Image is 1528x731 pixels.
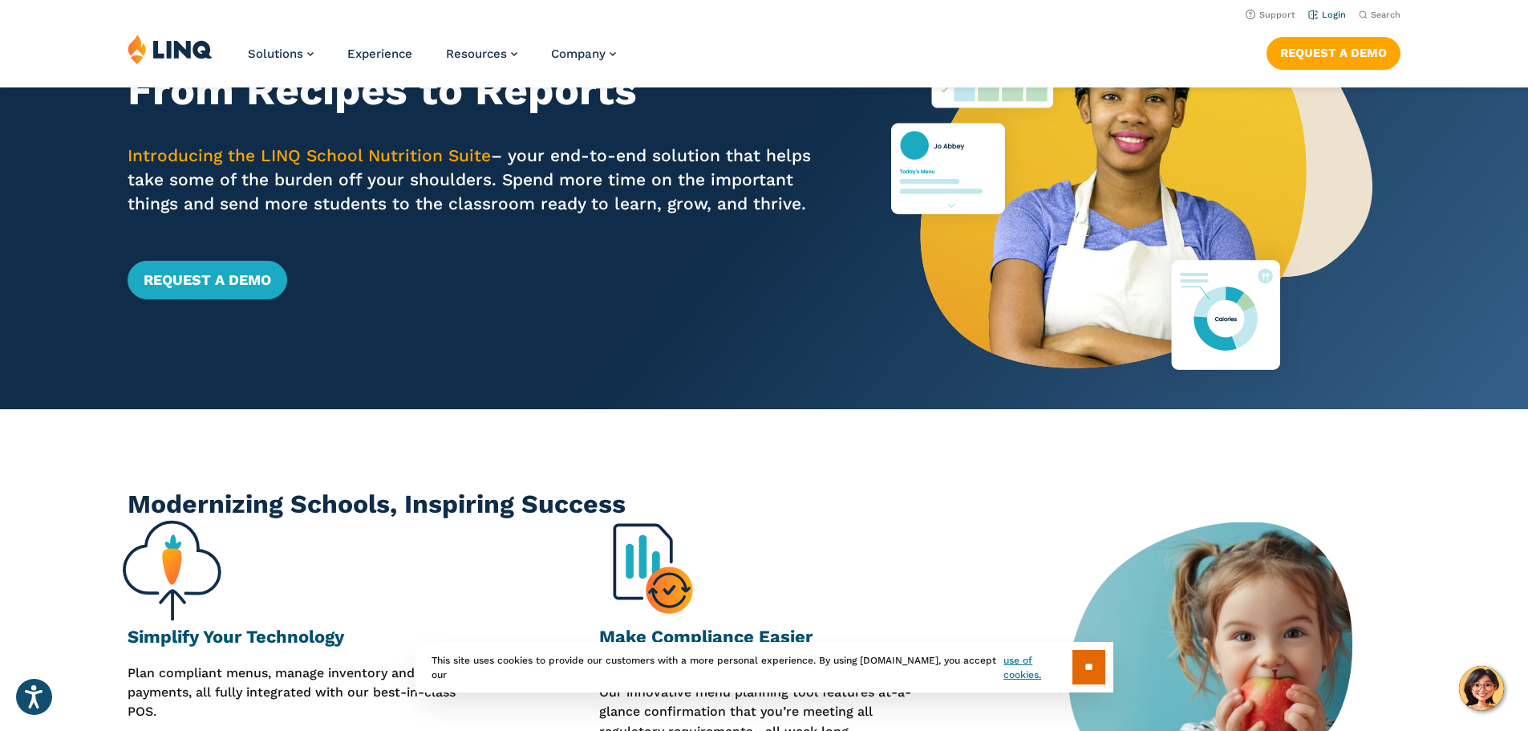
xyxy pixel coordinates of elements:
[446,47,517,61] a: Resources
[1359,9,1400,21] button: Open Search Bar
[128,261,287,299] a: Request a Demo
[1459,666,1504,711] button: Hello, have a question? Let’s chat.
[248,47,314,61] a: Solutions
[128,486,1400,522] h2: Modernizing Schools, Inspiring Success
[128,34,213,64] img: LINQ | K‑12 Software
[599,626,928,648] h3: Make Compliance Easier
[1308,10,1346,20] a: Login
[1371,10,1400,20] span: Search
[446,47,507,61] span: Resources
[551,47,616,61] a: Company
[1003,653,1072,682] a: use of cookies.
[551,47,606,61] span: Company
[128,144,829,216] p: – your end-to-end solution that helps take some of the burden off your shoulders. Spend more time...
[1246,10,1295,20] a: Support
[415,642,1113,692] div: This site uses cookies to provide our customers with a more personal experience. By using [DOMAIN...
[128,67,829,115] h2: From Recipes to Reports
[128,626,456,648] h3: Simplify Your Technology
[248,47,303,61] span: Solutions
[347,47,412,61] a: Experience
[1267,37,1400,69] a: Request a Demo
[1267,34,1400,69] nav: Button Navigation
[248,34,616,87] nav: Primary Navigation
[128,145,491,165] span: Introducing the LINQ School Nutrition Suite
